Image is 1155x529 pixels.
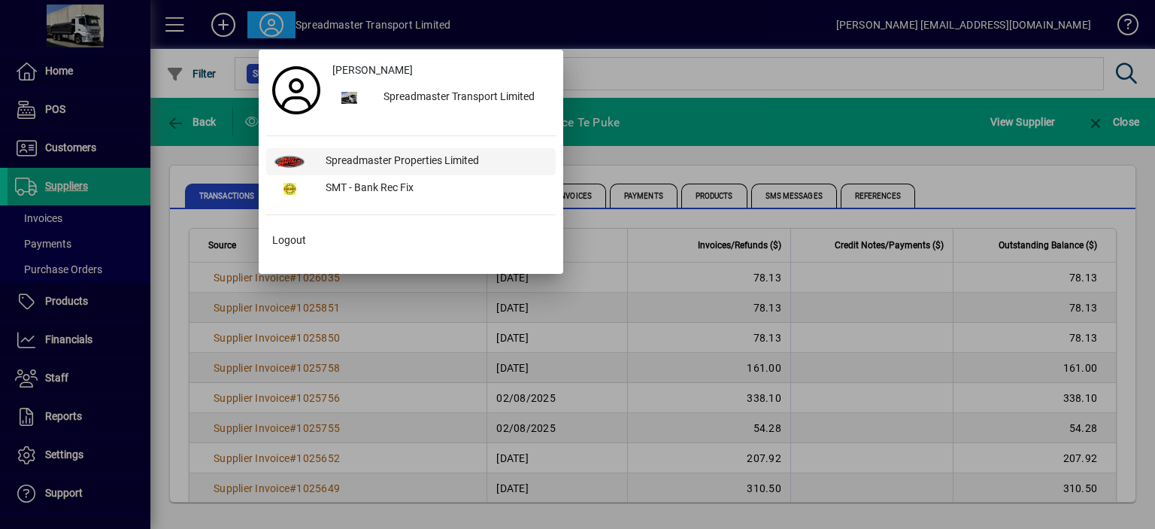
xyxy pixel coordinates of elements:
a: Profile [266,77,326,104]
div: Spreadmaster Transport Limited [371,84,556,111]
button: Spreadmaster Properties Limited [266,148,556,175]
button: Logout [266,227,556,254]
button: Spreadmaster Transport Limited [326,84,556,111]
button: SMT - Bank Rec Fix [266,175,556,202]
div: SMT - Bank Rec Fix [314,175,556,202]
span: Logout [272,233,306,248]
a: [PERSON_NAME] [326,57,556,84]
span: [PERSON_NAME] [332,62,413,78]
div: Spreadmaster Properties Limited [314,148,556,175]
